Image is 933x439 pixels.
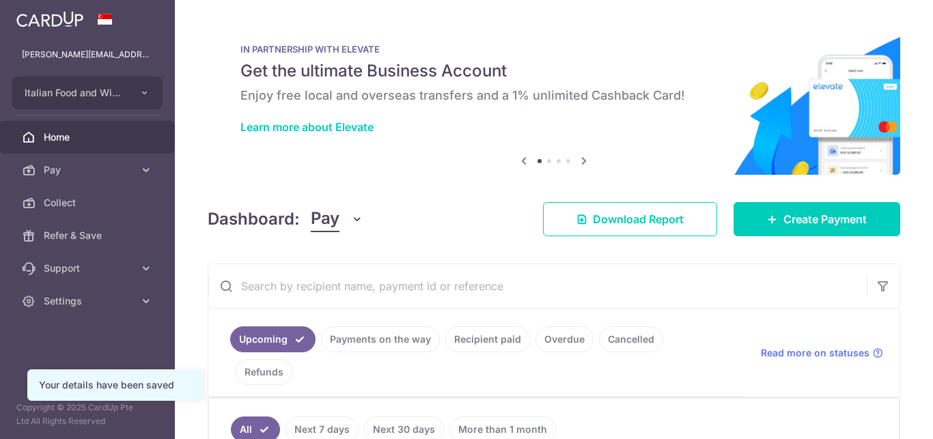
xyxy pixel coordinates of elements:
span: Settings [44,294,134,308]
span: Collect [44,196,134,210]
span: Create Payment [783,211,867,227]
p: [PERSON_NAME][EMAIL_ADDRESS][DOMAIN_NAME] [22,48,153,61]
span: Pay [311,206,339,232]
a: Recipient paid [445,326,530,352]
h6: Enjoy free local and overseas transfers and a 1% unlimited Cashback Card! [240,87,867,104]
a: Create Payment [734,202,900,236]
input: Search by recipient name, payment id or reference [208,264,867,308]
h5: Get the ultimate Business Account [240,60,867,82]
span: Italian Food and Wine Pte Ltd [25,86,126,100]
span: Download Report [593,211,684,227]
button: Pay [311,206,363,232]
img: CardUp [16,11,83,27]
a: Cancelled [599,326,663,352]
span: Refer & Save [44,229,134,242]
span: Read more on statuses [761,346,869,360]
iframe: Opens a widget where you can find more information [846,398,919,432]
a: Refunds [236,359,292,385]
a: Learn more about Elevate [240,120,374,134]
img: Renovation banner [208,22,900,175]
span: Support [44,261,134,275]
span: Pay [44,163,134,177]
a: Read more on statuses [761,346,883,360]
div: Your details have been saved [39,378,191,392]
a: Download Report [543,202,717,236]
a: Upcoming [230,326,316,352]
h4: Dashboard: [208,207,300,231]
span: Home [44,130,134,144]
a: Overdue [535,326,594,352]
p: IN PARTNERSHIP WITH ELEVATE [240,44,867,55]
a: Payments on the way [321,326,440,352]
button: Italian Food and Wine Pte Ltd [12,76,163,109]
